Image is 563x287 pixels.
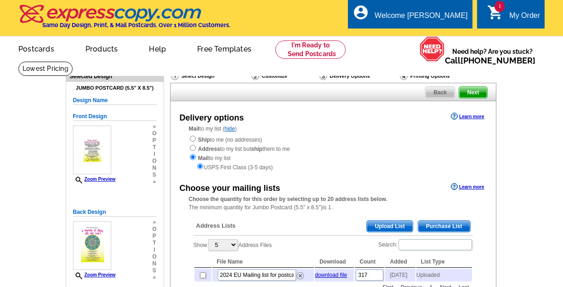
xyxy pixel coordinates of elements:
[134,37,181,59] a: Help
[420,36,445,62] img: help
[152,267,156,274] span: s
[152,233,156,240] span: p
[189,126,199,132] strong: Mail
[355,256,384,268] th: Count
[198,137,210,143] strong: Ship
[152,130,156,137] span: o
[4,37,69,59] a: Postcards
[297,270,304,277] a: Remove this list
[445,56,535,65] span: Call
[152,260,156,267] span: n
[385,269,415,281] td: [DATE]
[73,96,157,105] h5: Design Name
[399,71,481,80] div: Printing Options
[418,221,470,232] span: Purchase List
[198,146,220,152] strong: Address
[208,239,238,251] select: ShowAddress Files
[171,195,496,212] div: The minimum quantity for Jumbo Postcard (5.5" x 8.5")is 1.
[180,182,280,195] div: Choose your mailing lists
[73,272,116,277] a: Zoom Preview
[189,162,478,172] div: USPS First Class (3-5 days)
[251,72,259,80] img: Customize
[180,112,244,124] div: Delivery options
[171,72,179,80] img: Select Design
[375,11,467,24] div: Welcome [PERSON_NAME]
[18,11,230,29] a: Same Day Design, Print, & Mail Postcards. Over 1 Million Customers.
[152,137,156,144] span: p
[152,226,156,233] span: o
[196,222,236,230] span: Address Lists
[367,221,412,232] span: Upload List
[152,151,156,158] span: i
[297,272,304,279] img: delete.png
[71,37,133,59] a: Products
[212,256,314,268] th: File Name
[152,158,156,165] span: o
[182,37,266,59] a: Free Templates
[152,274,156,281] span: »
[378,238,472,251] label: Search:
[385,256,415,268] th: Added
[451,113,484,120] a: Learn more
[73,177,116,182] a: Zoom Preview
[189,196,387,202] strong: Choose the quantity for this order by selecting up to 20 address lists below.
[73,221,111,270] img: small-thumb.jpg
[509,11,540,24] div: My Order
[152,219,156,226] span: »
[416,256,472,268] th: List Type
[171,125,496,172] div: to my list ( )
[315,256,354,268] th: Download
[152,123,156,130] span: »
[451,183,484,190] a: Learn more
[416,269,472,281] td: Uploaded
[426,87,455,98] span: Back
[152,178,156,185] span: »
[225,126,235,132] a: hide
[170,71,250,83] div: Select Design
[400,72,408,80] img: Printing Options & Summary
[42,22,230,29] h4: Same Day Design, Print, & Mail Postcards. Over 1 Million Customers.
[487,4,504,21] i: shopping_cart
[318,71,399,83] div: Delivery Options
[398,239,472,250] input: Search:
[251,146,262,152] strong: ship
[152,172,156,178] span: s
[152,144,156,151] span: t
[73,112,157,121] h5: Front Design
[445,47,540,65] span: Need help? Are you stuck?
[495,1,505,12] span: 1
[250,71,318,80] div: Customize
[461,56,535,65] a: [PHONE_NUMBER]
[152,247,156,253] span: i
[66,72,164,80] div: Selected Design
[319,72,327,80] img: Delivery Options
[459,87,487,98] span: Next
[353,4,369,21] i: account_circle
[315,272,347,278] a: download file
[198,155,209,161] strong: Mail
[73,85,157,91] h4: Jumbo Postcard (5.5" x 8.5")
[152,253,156,260] span: o
[152,240,156,247] span: t
[189,135,478,172] div: to me (no addresses) to my list but them to me to my list
[73,208,157,217] h5: Back Design
[193,238,272,252] label: Show Address Files
[152,165,156,172] span: n
[425,86,455,98] a: Back
[487,10,540,22] a: 1 shopping_cart My Order
[73,126,111,174] img: small-thumb.jpg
